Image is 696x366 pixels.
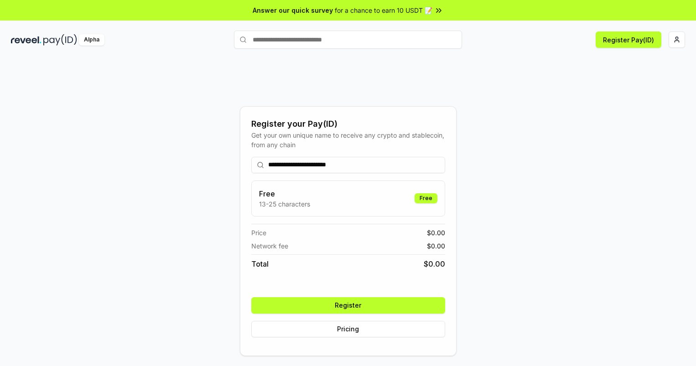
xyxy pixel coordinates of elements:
[259,188,310,199] h3: Free
[79,34,104,46] div: Alpha
[251,241,288,251] span: Network fee
[427,241,445,251] span: $ 0.00
[251,297,445,314] button: Register
[415,193,437,203] div: Free
[251,321,445,337] button: Pricing
[259,199,310,209] p: 13-25 characters
[596,31,661,48] button: Register Pay(ID)
[424,258,445,269] span: $ 0.00
[427,228,445,237] span: $ 0.00
[251,228,266,237] span: Price
[251,130,445,149] div: Get your own unique name to receive any crypto and stablecoin, from any chain
[11,34,42,46] img: reveel_dark
[335,5,432,15] span: for a chance to earn 10 USDT 📝
[251,258,269,269] span: Total
[253,5,333,15] span: Answer our quick survey
[251,118,445,130] div: Register your Pay(ID)
[43,34,77,46] img: pay_id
